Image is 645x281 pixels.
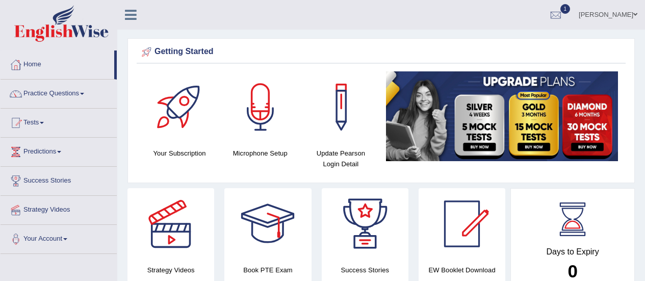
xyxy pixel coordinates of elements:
a: Home [1,50,114,76]
a: Predictions [1,138,117,163]
h4: Book PTE Exam [224,265,311,275]
img: small5.jpg [386,71,618,161]
h4: Update Pearson Login Detail [305,148,376,169]
b: 0 [567,261,577,281]
span: 1 [560,4,571,14]
a: Tests [1,109,117,134]
h4: Strategy Videos [127,265,214,275]
a: Practice Questions [1,80,117,105]
h4: Days to Expiry [522,247,623,257]
h4: EW Booklet Download [419,265,505,275]
h4: Your Subscription [144,148,215,159]
h4: Success Stories [322,265,408,275]
a: Strategy Videos [1,196,117,221]
h4: Microphone Setup [225,148,295,159]
a: Your Account [1,225,117,250]
div: Getting Started [139,44,623,60]
a: Success Stories [1,167,117,192]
